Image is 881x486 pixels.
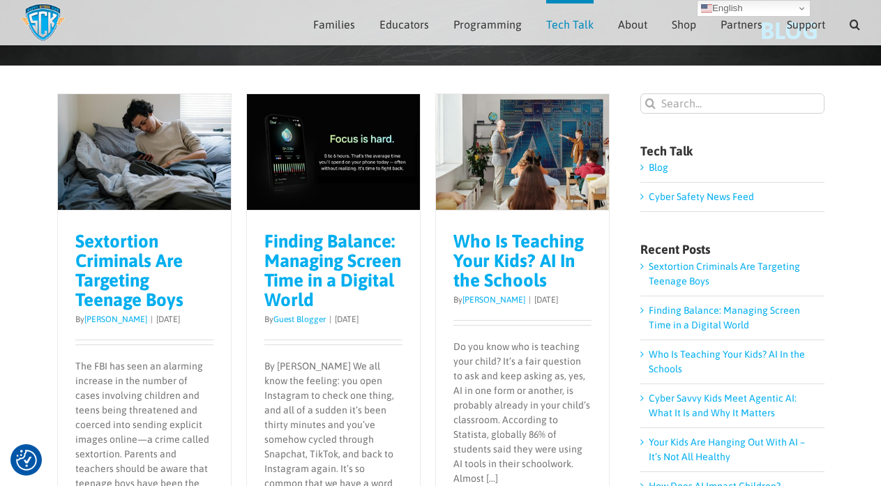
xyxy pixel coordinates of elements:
[264,313,403,326] p: By
[75,231,183,310] a: Sextortion Criminals Are Targeting Teenage Boys
[16,450,37,471] button: Consent Preferences
[453,231,584,291] a: Who Is Teaching Your Kids? AI In the Schools
[649,393,797,418] a: Cyber Savvy Kids Meet Agentic AI: What It Is and Why It Matters
[379,19,429,30] span: Educators
[649,191,754,202] a: Cyber Safety News Feed
[462,295,525,305] a: [PERSON_NAME]
[649,436,805,462] a: Your Kids Are Hanging Out With AI – It’s Not All Healthy
[313,19,355,30] span: Families
[75,313,214,326] p: By
[649,349,805,374] a: Who Is Teaching Your Kids? AI In the Schools
[453,340,592,486] p: Do you know who is teaching your child? It’s a fair question to ask and keep asking as, yes, AI i...
[672,19,696,30] span: Shop
[147,314,156,324] span: |
[787,19,825,30] span: Support
[649,162,668,173] a: Blog
[649,261,800,287] a: Sextortion Criminals Are Targeting Teenage Boys
[534,295,558,305] span: [DATE]
[721,19,762,30] span: Partners
[640,145,824,158] h4: Tech Talk
[21,3,65,42] img: Savvy Cyber Kids Logo
[640,93,824,114] input: Search...
[640,243,824,256] h4: Recent Posts
[453,294,592,306] p: By
[618,19,647,30] span: About
[326,314,335,324] span: |
[84,314,147,324] a: [PERSON_NAME]
[649,305,800,331] a: Finding Balance: Managing Screen Time in a Digital World
[453,19,522,30] span: Programming
[156,314,180,324] span: [DATE]
[546,19,594,30] span: Tech Talk
[335,314,359,324] span: [DATE]
[701,3,712,14] img: en
[264,231,401,310] a: Finding Balance: Managing Screen Time in a Digital World
[273,314,326,324] a: Guest Blogger
[525,295,534,305] span: |
[640,93,661,114] input: Search
[16,450,37,471] img: Revisit consent button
